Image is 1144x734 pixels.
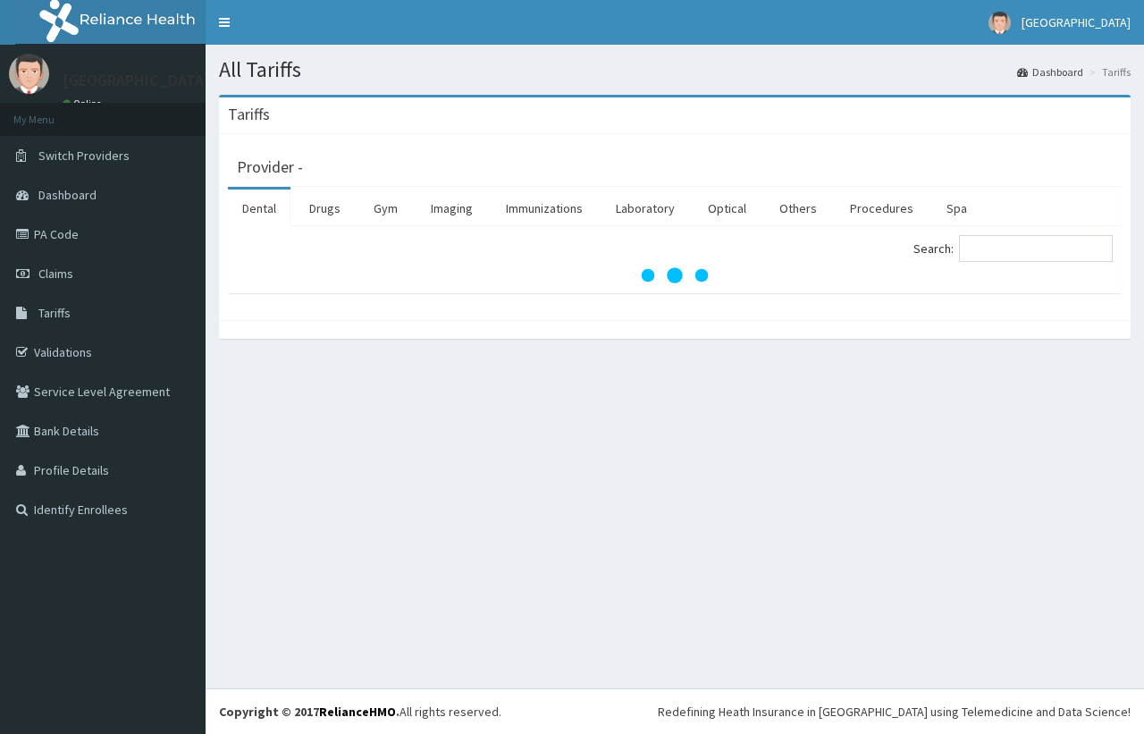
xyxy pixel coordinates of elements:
li: Tariffs [1085,64,1131,80]
a: Others [765,190,831,227]
span: Tariffs [38,305,71,321]
a: RelianceHMO [319,704,396,720]
a: Optical [694,190,761,227]
a: Drugs [295,190,355,227]
h1: All Tariffs [219,58,1131,81]
a: Gym [359,190,412,227]
span: Switch Providers [38,148,130,164]
a: Imaging [416,190,487,227]
strong: Copyright © 2017 . [219,704,400,720]
svg: audio-loading [639,240,711,311]
a: Spa [932,190,981,227]
span: Claims [38,266,73,282]
span: Dashboard [38,187,97,203]
input: Search: [959,235,1113,262]
a: Dashboard [1017,64,1083,80]
img: User Image [9,54,49,94]
h3: Provider - [237,159,303,175]
a: Immunizations [492,190,597,227]
a: Online [63,97,105,110]
img: User Image [988,12,1011,34]
label: Search: [913,235,1113,262]
p: [GEOGRAPHIC_DATA] [63,72,210,89]
div: Redefining Heath Insurance in [GEOGRAPHIC_DATA] using Telemedicine and Data Science! [658,703,1131,721]
footer: All rights reserved. [206,688,1144,734]
a: Dental [228,190,290,227]
h3: Tariffs [228,106,270,122]
a: Procedures [836,190,928,227]
span: [GEOGRAPHIC_DATA] [1022,14,1131,30]
a: Laboratory [601,190,689,227]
